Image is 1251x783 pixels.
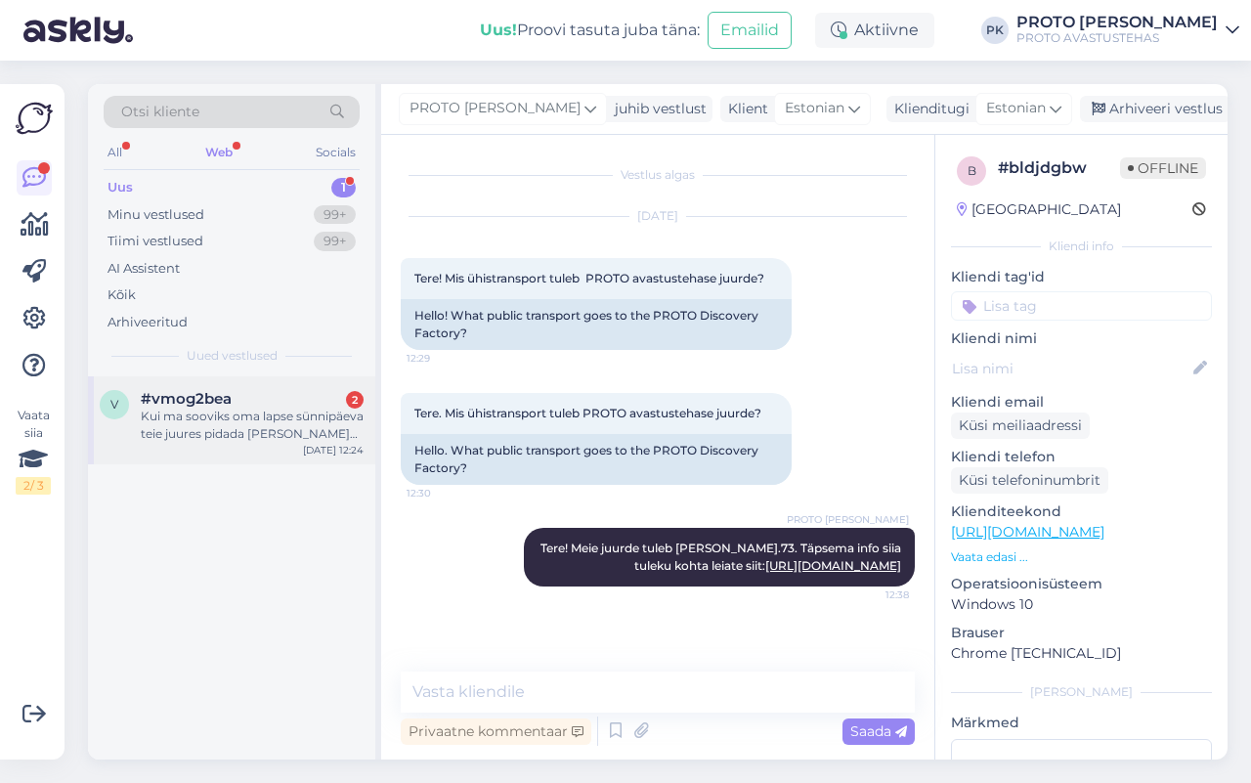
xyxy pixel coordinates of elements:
[951,291,1212,321] input: Lisa tag
[108,205,204,225] div: Minu vestlused
[981,17,1009,44] div: PK
[480,19,700,42] div: Proovi tasuta juba täna:
[951,392,1212,413] p: Kliendi email
[998,156,1120,180] div: # bldjdgbw
[104,140,126,165] div: All
[836,587,909,602] span: 12:38
[108,178,133,197] div: Uus
[986,98,1046,119] span: Estonian
[708,12,792,49] button: Emailid
[951,238,1212,255] div: Kliendi info
[187,347,278,365] span: Uued vestlused
[951,683,1212,701] div: [PERSON_NAME]
[765,558,901,573] a: [URL][DOMAIN_NAME]
[951,267,1212,287] p: Kliendi tag'id
[951,523,1104,541] a: [URL][DOMAIN_NAME]
[110,397,118,412] span: v
[401,718,591,745] div: Privaatne kommentaar
[951,501,1212,522] p: Klienditeekond
[957,199,1121,220] div: [GEOGRAPHIC_DATA]
[16,477,51,495] div: 2 / 3
[16,407,51,495] div: Vaata siia
[720,99,768,119] div: Klient
[407,486,480,500] span: 12:30
[886,99,970,119] div: Klienditugi
[951,328,1212,349] p: Kliendi nimi
[108,285,136,305] div: Kõik
[108,259,180,279] div: AI Assistent
[951,643,1212,664] p: Chrome [TECHNICAL_ID]
[346,391,364,409] div: 2
[951,467,1108,494] div: Küsi telefoninumbrit
[407,351,480,366] span: 12:29
[410,98,581,119] span: PROTO [PERSON_NAME]
[331,178,356,197] div: 1
[951,713,1212,733] p: Märkmed
[312,140,360,165] div: Socials
[1080,96,1230,122] div: Arhiveeri vestlus
[785,98,844,119] span: Estonian
[108,232,203,251] div: Tiimi vestlused
[850,722,907,740] span: Saada
[414,271,764,285] span: Tere! Mis ühistransport tuleb PROTO avastustehase juurde?
[815,13,934,48] div: Aktiivne
[951,548,1212,566] p: Vaata edasi ...
[16,100,53,137] img: Askly Logo
[951,594,1212,615] p: Windows 10
[1016,30,1218,46] div: PROTO AVASTUSTEHAS
[401,434,792,485] div: Hello. What public transport goes to the PROTO Discovery Factory?
[1016,15,1218,30] div: PROTO [PERSON_NAME]
[141,390,232,408] span: #vmog2bea
[314,232,356,251] div: 99+
[401,299,792,350] div: Hello! What public transport goes to the PROTO Discovery Factory?
[201,140,237,165] div: Web
[968,163,976,178] span: b
[401,207,915,225] div: [DATE]
[951,413,1090,439] div: Küsi meiliaadressi
[1016,15,1239,46] a: PROTO [PERSON_NAME]PROTO AVASTUSTEHAS
[401,166,915,184] div: Vestlus algas
[414,406,761,420] span: Tere. Mis ühistransport tuleb PROTO avastustehase juurde?
[951,574,1212,594] p: Operatsioonisüsteem
[1120,157,1206,179] span: Offline
[951,623,1212,643] p: Brauser
[303,443,364,457] div: [DATE] 12:24
[787,512,909,527] span: PROTO [PERSON_NAME]
[952,358,1189,379] input: Lisa nimi
[141,408,364,443] div: Kui ma sooviks oma lapse sünnipäeva teie juures pidada [PERSON_NAME] nad [PERSON_NAME] eksponatsi...
[108,313,188,332] div: Arhiveeritud
[314,205,356,225] div: 99+
[480,21,517,39] b: Uus!
[121,102,199,122] span: Otsi kliente
[607,99,707,119] div: juhib vestlust
[540,541,904,573] span: Tere! Meie juurde tuleb [PERSON_NAME].73. Täpsema info siia tuleku kohta leiate siit:
[951,447,1212,467] p: Kliendi telefon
